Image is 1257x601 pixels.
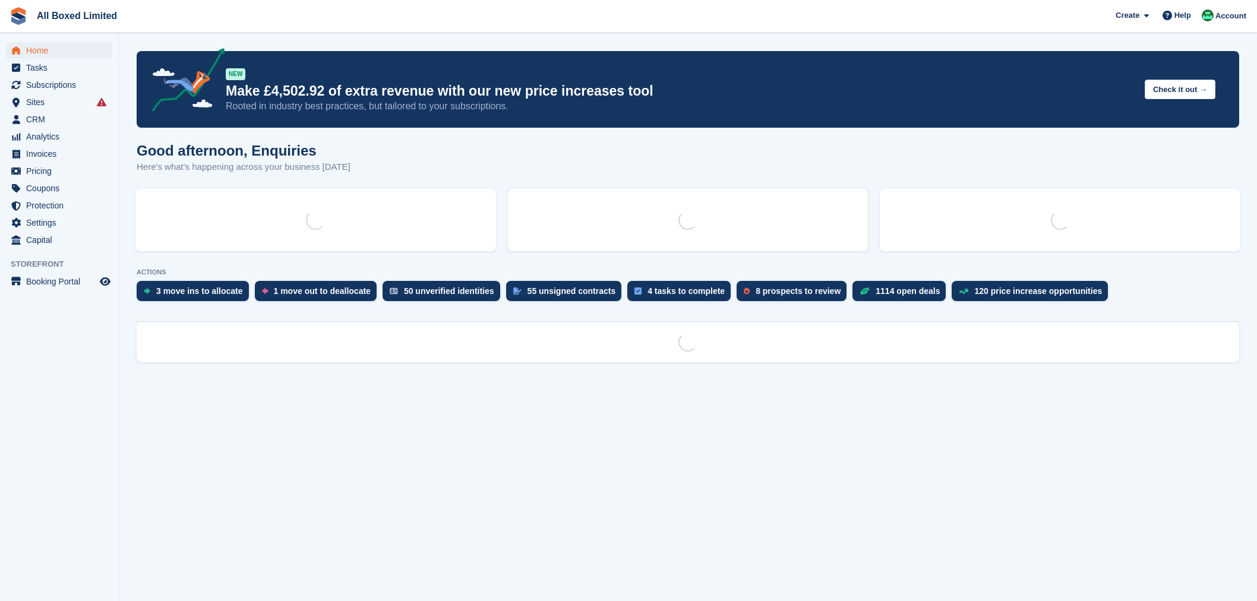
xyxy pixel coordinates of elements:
div: 8 prospects to review [756,286,841,296]
a: menu [6,94,112,110]
button: Check it out → [1145,80,1215,99]
a: 8 prospects to review [737,281,852,307]
span: Help [1174,10,1191,21]
img: deal-1b604bf984904fb50ccaf53a9ad4b4a5d6e5aea283cecdc64d6e3604feb123c2.svg [860,287,870,295]
img: Enquiries [1202,10,1214,21]
a: menu [6,180,112,197]
span: CRM [26,111,97,128]
a: menu [6,111,112,128]
span: Coupons [26,180,97,197]
span: Sites [26,94,97,110]
a: 120 price increase opportunities [952,281,1114,307]
span: Analytics [26,128,97,145]
span: Tasks [26,59,97,76]
span: Create [1116,10,1139,21]
div: 1 move out to deallocate [274,286,371,296]
a: 1 move out to deallocate [255,281,383,307]
img: prospect-51fa495bee0391a8d652442698ab0144808aea92771e9ea1ae160a38d050c398.svg [744,287,750,295]
span: Invoices [26,145,97,162]
div: 1114 open deals [876,286,940,296]
span: Capital [26,232,97,248]
a: menu [6,232,112,248]
span: Booking Portal [26,273,97,290]
a: menu [6,163,112,179]
i: Smart entry sync failures have occurred [97,97,106,107]
span: Storefront [11,258,118,270]
a: 1114 open deals [852,281,952,307]
a: menu [6,42,112,59]
span: Home [26,42,97,59]
img: contract_signature_icon-13c848040528278c33f63329250d36e43548de30e8caae1d1a13099fd9432cc5.svg [513,287,522,295]
h1: Good afternoon, Enquiries [137,143,350,159]
a: menu [6,145,112,162]
img: price-adjustments-announcement-icon-8257ccfd72463d97f412b2fc003d46551f7dbcb40ab6d574587a9cd5c0d94... [142,48,225,116]
span: Settings [26,214,97,231]
img: verify_identity-adf6edd0f0f0b5bbfe63781bf79b02c33cf7c696d77639b501bdc392416b5a36.svg [390,287,398,295]
a: All Boxed Limited [32,6,122,26]
a: 4 tasks to complete [627,281,737,307]
a: menu [6,273,112,290]
div: 120 price increase opportunities [974,286,1102,296]
a: 55 unsigned contracts [506,281,628,307]
a: 50 unverified identities [383,281,506,307]
img: task-75834270c22a3079a89374b754ae025e5fb1db73e45f91037f5363f120a921f8.svg [634,287,642,295]
div: 50 unverified identities [404,286,494,296]
a: menu [6,214,112,231]
a: menu [6,128,112,145]
a: menu [6,197,112,214]
div: 55 unsigned contracts [528,286,616,296]
div: 4 tasks to complete [648,286,725,296]
span: Pricing [26,163,97,179]
a: menu [6,59,112,76]
p: Rooted in industry best practices, but tailored to your subscriptions. [226,100,1135,113]
img: move_outs_to_deallocate_icon-f764333ba52eb49d3ac5e1228854f67142a1ed5810a6f6cc68b1a99e826820c5.svg [262,287,268,295]
p: Here's what's happening across your business [DATE] [137,160,350,174]
p: ACTIONS [137,268,1239,276]
span: Subscriptions [26,77,97,93]
p: Make £4,502.92 of extra revenue with our new price increases tool [226,83,1135,100]
img: price_increase_opportunities-93ffe204e8149a01c8c9dc8f82e8f89637d9d84a8eef4429ea346261dce0b2c0.svg [959,289,968,294]
a: 3 move ins to allocate [137,281,255,307]
div: 3 move ins to allocate [156,286,243,296]
span: Account [1215,10,1246,22]
div: NEW [226,68,245,80]
a: menu [6,77,112,93]
a: Preview store [98,274,112,289]
span: Protection [26,197,97,214]
img: stora-icon-8386f47178a22dfd0bd8f6a31ec36ba5ce8667c1dd55bd0f319d3a0aa187defe.svg [10,7,27,25]
img: move_ins_to_allocate_icon-fdf77a2bb77ea45bf5b3d319d69a93e2d87916cf1d5bf7949dd705db3b84f3ca.svg [144,287,150,295]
